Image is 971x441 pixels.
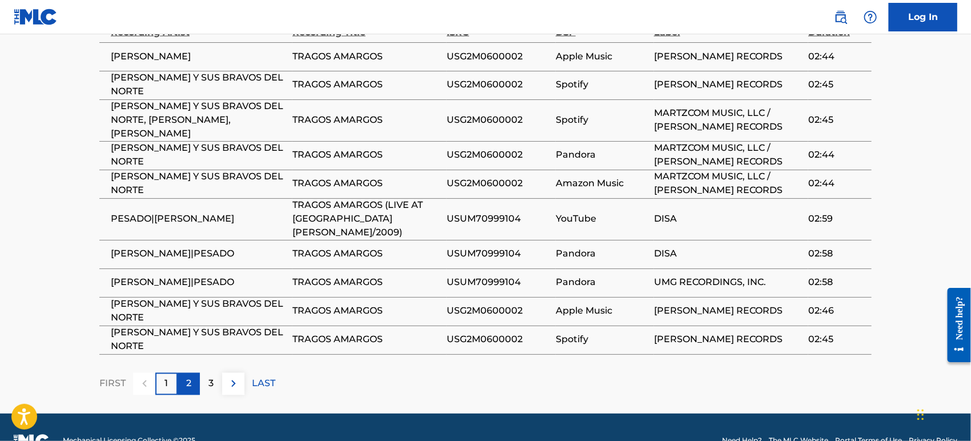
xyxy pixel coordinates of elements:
span: TRAGOS AMARGOS [292,304,441,318]
span: Pandora [556,149,648,162]
p: 1 [165,377,168,391]
span: TRAGOS AMARGOS [292,276,441,290]
span: [PERSON_NAME] [111,50,287,63]
span: [PERSON_NAME] Y SUS BRAVOS DEL NORTE [111,142,287,169]
span: PESADO|[PERSON_NAME] [111,213,287,226]
span: 02:44 [808,50,866,63]
span: USG2M0600002 [447,50,550,63]
span: [PERSON_NAME] Y SUS BRAVOS DEL NORTE [111,326,287,354]
span: DISA [654,213,803,226]
p: FIRST [99,377,126,391]
span: USG2M0600002 [447,177,550,191]
span: DISA [654,247,803,261]
span: 02:44 [808,177,866,191]
iframe: Chat Widget [914,386,971,441]
span: [PERSON_NAME] Y SUS BRAVOS DEL NORTE, [PERSON_NAME], [PERSON_NAME] [111,100,287,141]
span: [PERSON_NAME] RECORDS [654,50,803,63]
span: 02:45 [808,114,866,127]
span: [PERSON_NAME] RECORDS [654,78,803,92]
span: USG2M0600002 [447,149,550,162]
span: Apple Music [556,304,648,318]
span: 02:44 [808,149,866,162]
span: 02:46 [808,304,866,318]
span: Amazon Music [556,177,648,191]
span: 02:45 [808,333,866,347]
span: 02:59 [808,213,866,226]
span: [PERSON_NAME] RECORDS [654,333,803,347]
span: [PERSON_NAME]|PESADO [111,276,287,290]
span: MARTZCOM MUSIC, LLC / [PERSON_NAME] RECORDS [654,107,803,134]
div: Help [859,6,882,29]
img: MLC Logo [14,9,58,25]
span: USG2M0600002 [447,78,550,92]
span: [PERSON_NAME]|PESADO [111,247,287,261]
span: YouTube [556,213,648,226]
span: Spotify [556,333,648,347]
span: TRAGOS AMARGOS [292,149,441,162]
span: [PERSON_NAME] Y SUS BRAVOS DEL NORTE [111,71,287,99]
span: Spotify [556,114,648,127]
span: Apple Music [556,50,648,63]
span: [PERSON_NAME] RECORDS [654,304,803,318]
span: TRAGOS AMARGOS [292,333,441,347]
span: TRAGOS AMARGOS [292,247,441,261]
span: 02:58 [808,276,866,290]
img: right [227,377,240,391]
img: help [864,10,877,24]
span: 02:58 [808,247,866,261]
span: USUM70999104 [447,213,550,226]
span: MARTZCOM MUSIC, LLC / [PERSON_NAME] RECORDS [654,142,803,169]
span: TRAGOS AMARGOS [292,114,441,127]
span: USUM70999104 [447,276,550,290]
p: LAST [252,377,275,391]
span: Spotify [556,78,648,92]
span: TRAGOS AMARGOS [292,50,441,63]
iframe: Resource Center [939,279,971,371]
img: search [834,10,848,24]
span: USG2M0600002 [447,114,550,127]
p: 2 [186,377,191,391]
span: [PERSON_NAME] Y SUS BRAVOS DEL NORTE [111,170,287,198]
a: Public Search [829,6,852,29]
span: UMG RECORDINGS, INC. [654,276,803,290]
span: [PERSON_NAME] Y SUS BRAVOS DEL NORTE [111,298,287,325]
p: 3 [208,377,214,391]
span: MARTZCOM MUSIC, LLC / [PERSON_NAME] RECORDS [654,170,803,198]
a: Log In [889,3,957,31]
span: USG2M0600002 [447,333,550,347]
span: 02:45 [808,78,866,92]
span: USG2M0600002 [447,304,550,318]
span: Pandora [556,276,648,290]
span: TRAGOS AMARGOS [292,177,441,191]
span: USUM70999104 [447,247,550,261]
span: TRAGOS AMARGOS [292,78,441,92]
span: TRAGOS AMARGOS (LIVE AT [GEOGRAPHIC_DATA][PERSON_NAME]/2009) [292,199,441,240]
span: Pandora [556,247,648,261]
div: Drag [917,398,924,432]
